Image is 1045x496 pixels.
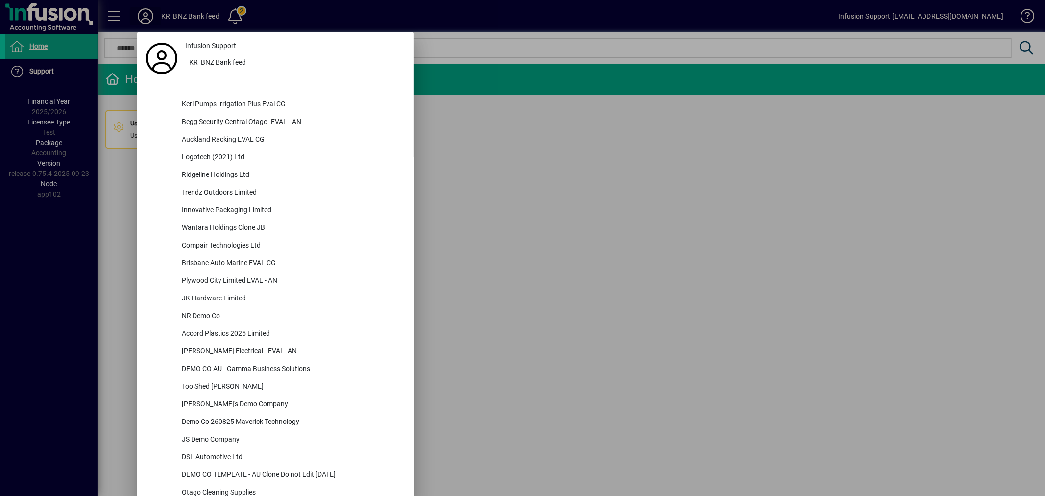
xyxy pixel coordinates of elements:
button: [PERSON_NAME] Electrical - EVAL -AN [142,343,409,361]
button: KR_BNZ Bank feed [181,54,409,72]
a: Profile [142,50,181,67]
div: Compair Technologies Ltd [174,237,409,255]
button: Wantara Holdings Clone JB [142,220,409,237]
div: DEMO CO AU - Gamma Business Solutions [174,361,409,378]
div: Brisbane Auto Marine EVAL CG [174,255,409,273]
button: Begg Security Central Otago -EVAL - AN [142,114,409,131]
div: JK Hardware Limited [174,290,409,308]
div: ToolShed [PERSON_NAME] [174,378,409,396]
div: Auckland Racking EVAL CG [174,131,409,149]
button: JS Demo Company [142,431,409,449]
button: [PERSON_NAME]'s Demo Company [142,396,409,414]
button: DSL Automotive Ltd [142,449,409,467]
button: Trendz Outdoors Limited [142,184,409,202]
button: DEMO CO TEMPLATE - AU Clone Do not Edit [DATE] [142,467,409,484]
span: Infusion Support [185,41,236,51]
div: Wantara Holdings Clone JB [174,220,409,237]
div: Trendz Outdoors Limited [174,184,409,202]
button: ToolShed [PERSON_NAME] [142,378,409,396]
button: Brisbane Auto Marine EVAL CG [142,255,409,273]
button: JK Hardware Limited [142,290,409,308]
div: Accord Plastics 2025 Limited [174,325,409,343]
button: Demo Co 260825 Maverick Technology [142,414,409,431]
div: Demo Co 260825 Maverick Technology [174,414,409,431]
div: Begg Security Central Otago -EVAL - AN [174,114,409,131]
button: Keri Pumps Irrigation Plus Eval CG [142,96,409,114]
div: [PERSON_NAME]'s Demo Company [174,396,409,414]
button: Ridgeline Holdings Ltd [142,167,409,184]
div: Innovative Packaging Limited [174,202,409,220]
button: NR Demo Co [142,308,409,325]
button: DEMO CO AU - Gamma Business Solutions [142,361,409,378]
div: Keri Pumps Irrigation Plus Eval CG [174,96,409,114]
div: NR Demo Co [174,308,409,325]
div: DSL Automotive Ltd [174,449,409,467]
div: DEMO CO TEMPLATE - AU Clone Do not Edit [DATE] [174,467,409,484]
button: Compair Technologies Ltd [142,237,409,255]
div: [PERSON_NAME] Electrical - EVAL -AN [174,343,409,361]
button: Logotech (2021) Ltd [142,149,409,167]
div: JS Demo Company [174,431,409,449]
div: Logotech (2021) Ltd [174,149,409,167]
div: Ridgeline Holdings Ltd [174,167,409,184]
a: Infusion Support [181,37,409,54]
button: Auckland Racking EVAL CG [142,131,409,149]
button: Accord Plastics 2025 Limited [142,325,409,343]
button: Innovative Packaging Limited [142,202,409,220]
div: Plywood City Limited EVAL - AN [174,273,409,290]
button: Plywood City Limited EVAL - AN [142,273,409,290]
